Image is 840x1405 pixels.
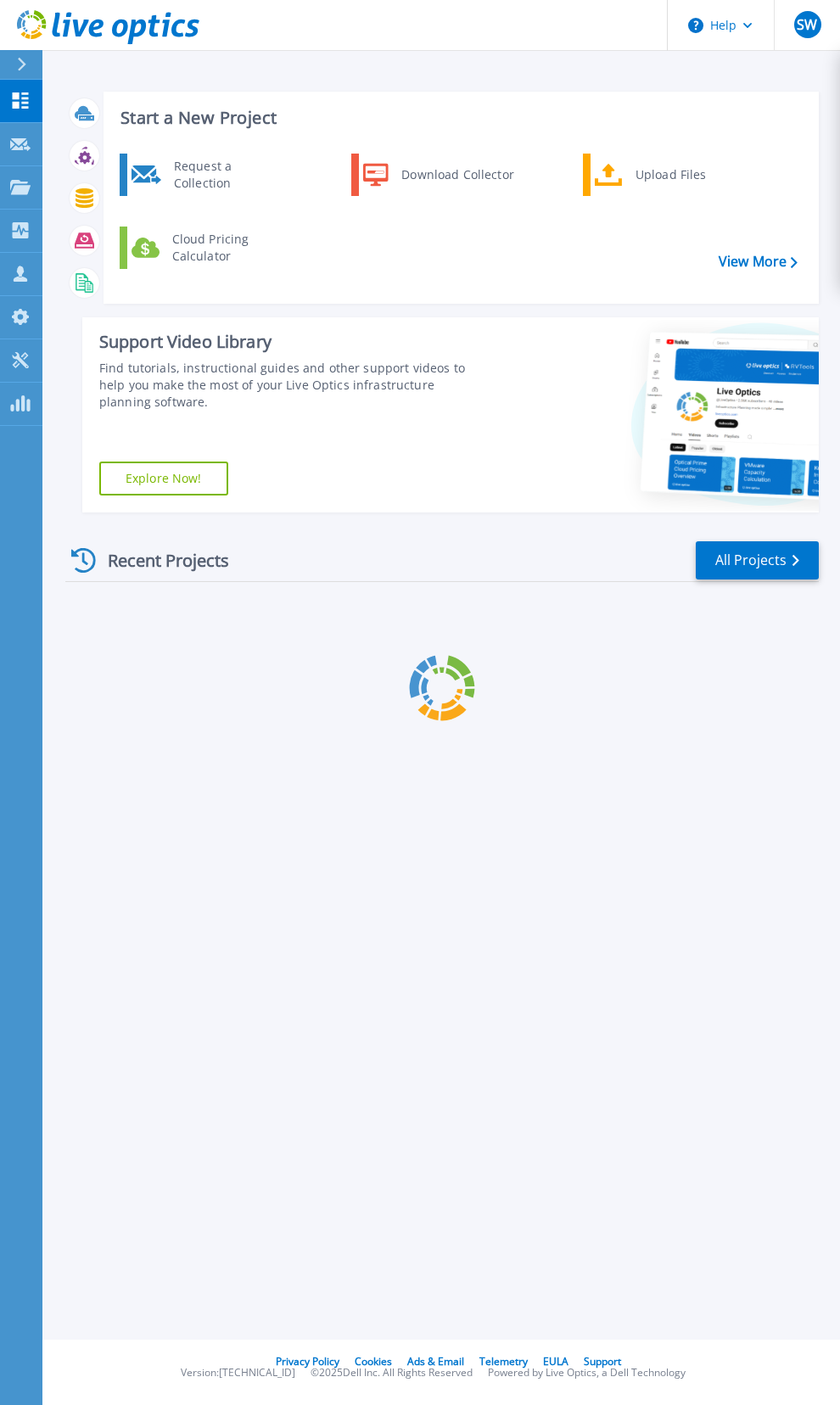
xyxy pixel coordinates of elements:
div: Request a Collection [165,158,289,192]
a: Telemetry [479,1354,528,1369]
li: © 2025 Dell Inc. All Rights Reserved [311,1368,473,1379]
h3: Start a New Project [120,109,797,127]
a: EULA [543,1354,568,1369]
a: All Projects [696,541,819,579]
span: SW [797,18,817,31]
div: Upload Files [627,158,753,192]
a: Privacy Policy [276,1354,339,1369]
a: Request a Collection [120,154,294,196]
a: View More [719,254,798,270]
div: Download Collector [393,158,521,192]
a: Explore Now! [99,462,228,495]
a: Download Collector [351,154,525,196]
div: Cloud Pricing Calculator [164,231,289,265]
a: Upload Files [583,154,757,196]
li: Powered by Live Optics, a Dell Technology [488,1368,686,1379]
a: Cookies [355,1354,392,1369]
div: Find tutorials, instructional guides and other support videos to help you make the most of your L... [99,360,478,411]
li: Version: [TECHNICAL_ID] [181,1368,295,1379]
a: Ads & Email [407,1354,464,1369]
a: Cloud Pricing Calculator [120,227,294,269]
div: Support Video Library [99,331,478,353]
a: Support [584,1354,621,1369]
div: Recent Projects [65,540,252,581]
